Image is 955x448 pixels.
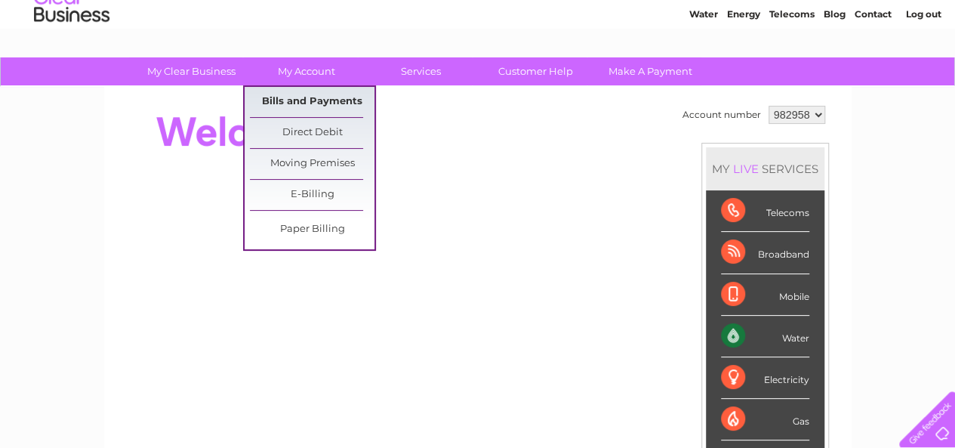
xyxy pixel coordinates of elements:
a: Blog [824,64,846,76]
a: Contact [855,64,892,76]
a: Make A Payment [588,57,713,85]
a: Telecoms [769,64,815,76]
a: Energy [727,64,760,76]
a: Log out [905,64,941,76]
a: Bills and Payments [250,87,374,117]
a: E-Billing [250,180,374,210]
a: 0333 014 3131 [670,8,775,26]
div: Telecoms [721,190,809,232]
a: My Clear Business [129,57,254,85]
a: Direct Debit [250,118,374,148]
div: LIVE [730,162,762,176]
a: Water [689,64,718,76]
td: Account number [679,102,765,128]
a: Customer Help [473,57,598,85]
div: Water [721,316,809,357]
div: Electricity [721,357,809,399]
a: Moving Premises [250,149,374,179]
div: MY SERVICES [706,147,824,190]
a: Services [359,57,483,85]
a: My Account [244,57,368,85]
div: Mobile [721,274,809,316]
img: logo.png [33,39,110,85]
div: Clear Business is a trading name of Verastar Limited (registered in [GEOGRAPHIC_DATA] No. 3667643... [122,8,835,73]
a: Paper Billing [250,215,374,245]
div: Broadband [721,232,809,273]
div: Gas [721,399,809,440]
